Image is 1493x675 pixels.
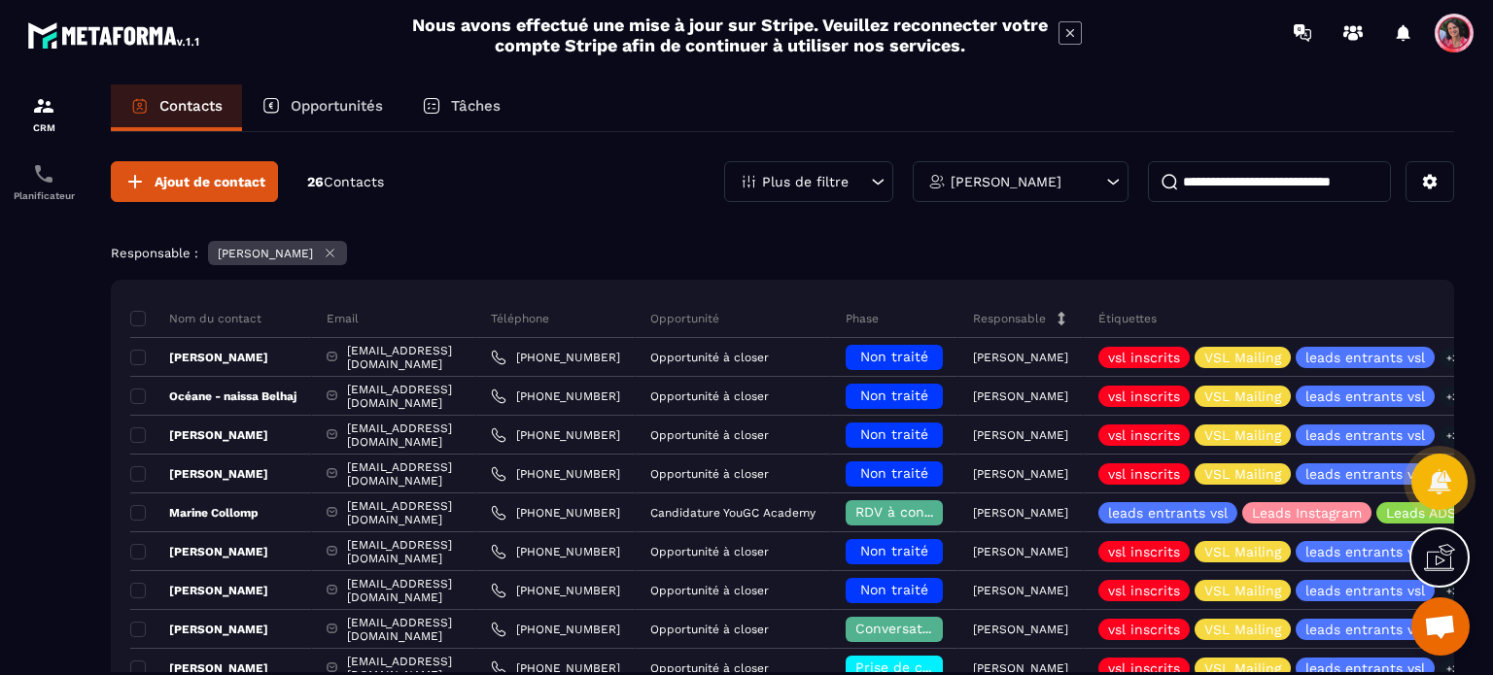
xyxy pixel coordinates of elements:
a: [PHONE_NUMBER] [491,622,620,637]
span: Non traité [860,582,928,597]
p: Nom du contact [130,311,261,326]
p: +3 [1440,348,1465,368]
p: leads entrants vsl [1305,545,1425,558]
span: Non traité [860,388,928,403]
span: Non traité [860,543,928,558]
p: leads entrants vsl [1305,428,1425,442]
p: +3 [1440,425,1465,446]
span: RDV à confimer ❓ [855,504,981,520]
p: [PERSON_NAME] [973,467,1068,481]
p: [PERSON_NAME] [973,506,1068,520]
p: Leads ADS [1386,506,1456,520]
a: Tâches [402,84,520,131]
img: formation [32,94,55,118]
p: Opportunité à closer [650,389,769,403]
p: CRM [5,122,83,133]
p: VSL Mailing [1204,584,1281,597]
a: [PHONE_NUMBER] [491,427,620,443]
p: Email [327,311,359,326]
span: Conversation en cours [855,621,1006,636]
p: Téléphone [491,311,549,326]
p: [PERSON_NAME] [130,466,268,482]
p: [PERSON_NAME] [130,427,268,443]
p: Plus de filtre [762,175,849,188]
p: Responsable [973,311,1046,326]
p: 26 [307,173,384,191]
p: [PERSON_NAME] [973,389,1068,403]
p: leads entrants vsl [1108,506,1228,520]
p: Tâches [451,97,501,115]
p: leads entrants vsl [1305,351,1425,364]
p: Opportunité à closer [650,428,769,442]
a: [PHONE_NUMBER] [491,505,620,521]
p: Phase [846,311,879,326]
p: [PERSON_NAME] [973,661,1068,675]
img: logo [27,17,202,52]
a: schedulerschedulerPlanificateur [5,148,83,216]
p: +3 [1440,581,1465,601]
p: [PERSON_NAME] [951,175,1061,188]
p: leads entrants vsl [1305,661,1425,675]
span: Contacts [324,174,384,189]
p: Responsable : [111,246,198,260]
a: [PHONE_NUMBER] [491,583,620,598]
a: [PHONE_NUMBER] [491,466,620,482]
p: VSL Mailing [1204,351,1281,364]
p: leads entrants vsl [1305,584,1425,597]
a: [PHONE_NUMBER] [491,544,620,559]
div: Ouvrir le chat [1411,597,1470,656]
p: [PERSON_NAME] [973,584,1068,597]
p: [PERSON_NAME] [130,583,268,598]
p: Opportunité à closer [650,661,769,675]
p: VSL Mailing [1204,623,1281,636]
p: [PERSON_NAME] [218,247,313,260]
p: Marine Collomp [130,505,259,521]
a: [PHONE_NUMBER] [491,350,620,365]
p: Opportunité [650,311,719,326]
p: Opportunité à closer [650,584,769,597]
p: VSL Mailing [1204,661,1281,675]
p: vsl inscrits [1108,467,1180,481]
button: Ajout de contact [111,161,278,202]
p: [PERSON_NAME] [973,623,1068,636]
p: Planificateur [5,190,83,201]
span: Non traité [860,426,928,442]
p: vsl inscrits [1108,428,1180,442]
p: vsl inscrits [1108,351,1180,364]
p: VSL Mailing [1204,389,1281,403]
p: Leads Instagram [1252,506,1362,520]
p: [PERSON_NAME] [130,350,268,365]
p: VSL Mailing [1204,467,1281,481]
a: [PHONE_NUMBER] [491,388,620,404]
a: Contacts [111,84,242,131]
img: scheduler [32,162,55,186]
span: Non traité [860,349,928,364]
a: Opportunités [242,84,402,131]
h2: Nous avons effectué une mise à jour sur Stripe. Veuillez reconnecter votre compte Stripe afin de ... [411,15,1049,55]
p: leads entrants vsl [1305,467,1425,481]
p: Opportunité à closer [650,623,769,636]
p: Opportunités [291,97,383,115]
p: vsl inscrits [1108,623,1180,636]
p: vsl inscrits [1108,389,1180,403]
p: +3 [1440,387,1465,407]
p: Étiquettes [1098,311,1157,326]
p: leads entrants vsl [1305,623,1425,636]
span: Ajout de contact [155,172,265,191]
p: Opportunité à closer [650,467,769,481]
span: Non traité [860,465,928,481]
p: Opportunité à closer [650,545,769,558]
p: vsl inscrits [1108,545,1180,558]
p: [PERSON_NAME] [973,351,1068,364]
p: vsl inscrits [1108,584,1180,597]
p: VSL Mailing [1204,545,1281,558]
p: Opportunité à closer [650,351,769,364]
p: [PERSON_NAME] [973,545,1068,558]
span: Prise de contact effectuée [855,659,1035,675]
p: VSL Mailing [1204,428,1281,442]
p: leads entrants vsl [1305,389,1425,403]
p: Océane - naissa Belhaj [130,388,296,404]
p: vsl inscrits [1108,661,1180,675]
p: [PERSON_NAME] [130,622,268,637]
p: Candidature YouGC Academy [650,506,816,520]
